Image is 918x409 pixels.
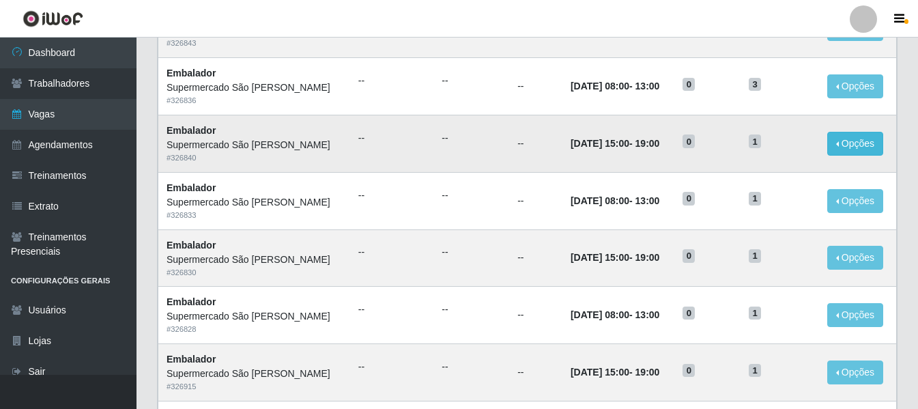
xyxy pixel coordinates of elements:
div: Supermercado São [PERSON_NAME] [167,81,342,95]
ul: -- [442,131,501,145]
ul: -- [442,302,501,317]
ul: -- [358,245,425,259]
button: Opções [827,303,883,327]
span: 0 [683,78,695,91]
ul: -- [358,302,425,317]
strong: - [571,367,659,378]
div: Supermercado São [PERSON_NAME] [167,138,342,152]
time: 13:00 [635,81,660,91]
time: [DATE] 08:00 [571,81,629,91]
td: -- [509,115,562,172]
div: # 326836 [167,95,342,107]
button: Opções [827,132,883,156]
time: 19:00 [635,367,660,378]
strong: Embalador [167,68,216,79]
div: # 326915 [167,381,342,393]
span: 1 [749,135,761,148]
div: # 326830 [167,267,342,279]
time: 13:00 [635,309,660,320]
time: [DATE] 08:00 [571,195,629,206]
ul: -- [442,360,501,374]
time: [DATE] 15:00 [571,138,629,149]
img: CoreUI Logo [23,10,83,27]
td: -- [509,287,562,344]
td: -- [509,344,562,401]
span: 0 [683,135,695,148]
span: 0 [683,249,695,263]
strong: Embalador [167,125,216,136]
strong: Embalador [167,182,216,193]
time: 13:00 [635,195,660,206]
strong: - [571,138,659,149]
ul: -- [358,74,425,88]
span: 1 [749,307,761,320]
button: Opções [827,189,883,213]
div: # 326840 [167,152,342,164]
span: 1 [749,192,761,206]
span: 3 [749,78,761,91]
strong: - [571,195,659,206]
button: Opções [827,74,883,98]
span: 1 [749,249,761,263]
strong: Embalador [167,296,216,307]
td: -- [509,172,562,229]
span: 0 [683,307,695,320]
time: [DATE] 15:00 [571,367,629,378]
time: [DATE] 15:00 [571,252,629,263]
div: # 326833 [167,210,342,221]
td: -- [509,229,562,287]
div: Supermercado São [PERSON_NAME] [167,309,342,324]
td: -- [509,58,562,115]
strong: - [571,309,659,320]
strong: Embalador [167,240,216,251]
div: Supermercado São [PERSON_NAME] [167,195,342,210]
strong: - [571,252,659,263]
span: 1 [749,364,761,378]
ul: -- [358,188,425,203]
time: [DATE] 08:00 [571,309,629,320]
ul: -- [358,131,425,145]
time: 19:00 [635,138,660,149]
div: # 326828 [167,324,342,335]
span: 0 [683,364,695,378]
button: Opções [827,361,883,384]
strong: Embalador [167,354,216,365]
div: Supermercado São [PERSON_NAME] [167,367,342,381]
ul: -- [442,245,501,259]
strong: - [571,81,659,91]
ul: -- [442,188,501,203]
div: Supermercado São [PERSON_NAME] [167,253,342,267]
div: # 326843 [167,38,342,49]
time: 19:00 [635,252,660,263]
ul: -- [358,360,425,374]
span: 0 [683,192,695,206]
button: Opções [827,246,883,270]
ul: -- [442,74,501,88]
